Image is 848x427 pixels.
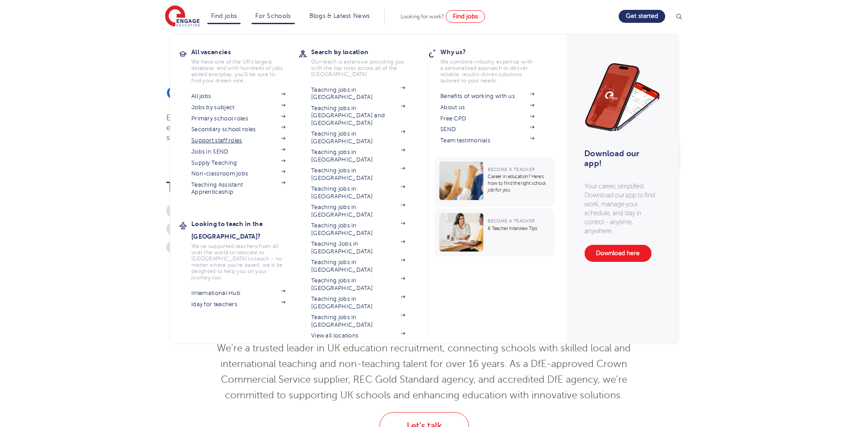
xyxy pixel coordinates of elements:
[191,181,285,196] a: Teaching Assistant Apprenticeship
[311,277,405,292] a: Teaching jobs in [GEOGRAPHIC_DATA]
[311,167,405,182] a: Teaching jobs in [GEOGRAPHIC_DATA]
[166,222,243,235] a: Intervention Solutions
[191,46,299,58] h3: All vacancies
[446,10,485,23] a: Find jobs
[309,13,370,19] a: Blogs & Latest News
[311,86,405,101] a: Teaching jobs in [GEOGRAPHIC_DATA]
[311,222,405,237] a: Teaching jobs in [GEOGRAPHIC_DATA]
[435,209,557,256] a: Become a Teacher6 Teacher Interview Tips
[440,104,534,111] a: About us
[488,225,550,232] p: 6 Teacher Interview Tips
[584,182,660,236] p: Your career, simplified. Download our app to find work, manage your schedule, and stay in control...
[191,218,299,281] a: Looking to teach in the [GEOGRAPHIC_DATA]?We've supported teachers from all over the world to rel...
[440,115,534,122] a: Free CPD
[191,148,285,155] a: Jobs in SEND
[166,179,554,195] h3: Trending topics
[440,137,534,144] a: Team testimonials
[191,59,285,84] p: We have one of the UK's largest database. and with hundreds of jobs added everyday. you'll be sur...
[311,185,405,200] a: Teaching jobs in [GEOGRAPHIC_DATA]
[191,137,285,144] a: Support staff roles
[440,46,548,58] h3: Why us?
[191,104,285,111] a: Jobs by subject
[191,243,285,281] p: We've supported teachers from all over the world to relocate to [GEOGRAPHIC_DATA] to teach - no m...
[311,46,418,77] a: Search by locationOur reach is extensive providing you with the top roles across all of the [GEOG...
[166,84,277,103] span: Over 300,000
[435,157,557,207] a: Become a TeacherCareer in education? Here’s how to find the right school job for you
[619,10,665,23] a: Get started
[191,218,299,243] h3: Looking to teach in the [GEOGRAPHIC_DATA]?
[488,167,535,172] span: Become a Teacher
[488,173,550,193] p: Career in education? Here’s how to find the right school job for you
[440,93,534,100] a: Benefits of working with us
[584,149,657,168] h3: Download our app!
[191,115,285,122] a: Primary school roles
[166,204,215,217] a: EngageNow
[311,105,405,127] a: Teaching jobs in [GEOGRAPHIC_DATA] and [GEOGRAPHIC_DATA]
[255,13,291,19] a: For Schools
[191,290,285,297] a: International Hub
[488,218,535,223] span: Become a Teacher
[311,240,405,255] a: Teaching Jobs in [GEOGRAPHIC_DATA]
[165,5,200,28] img: Engage Education
[311,332,405,339] a: View all locations
[311,314,405,329] a: Teaching jobs in [GEOGRAPHIC_DATA]
[440,59,534,84] p: We combine industry expertise with a personalised approach to deliver reliable, results-driven so...
[401,13,444,20] span: Looking for work?
[453,13,478,20] span: Find jobs
[166,113,441,142] p: Engage is proud to have the fastest-growing database of academics, educators, teachers, support s...
[311,149,405,163] a: Teaching jobs in [GEOGRAPHIC_DATA]
[311,59,405,77] p: Our reach is extensive providing you with the top roles across all of the [GEOGRAPHIC_DATA]
[311,46,418,58] h3: Search by location
[205,341,643,403] p: We’re a trusted leader in UK education recruitment, connecting schools with skilled local and int...
[166,241,343,254] a: How we support clients beyond traditional teaching roles
[191,301,285,308] a: iday for teachers
[191,170,285,177] a: Non-classroom jobs
[311,259,405,273] a: Teaching jobs in [GEOGRAPHIC_DATA]
[311,295,405,310] a: Teaching jobs in [GEOGRAPHIC_DATA]
[584,245,651,262] a: Download here
[191,126,285,133] a: Secondary school roles
[191,93,285,100] a: All jobs
[311,204,405,218] a: Teaching jobs in [GEOGRAPHIC_DATA]
[191,159,285,167] a: Supply Teaching
[311,130,405,145] a: Teaching jobs in [GEOGRAPHIC_DATA]
[440,46,548,84] a: Why us?We combine industry expertise with a personalised approach to deliver reliable, results-dr...
[440,126,534,133] a: SEND
[191,46,299,84] a: All vacanciesWe have one of the UK's largest database. and with hundreds of jobs added everyday. ...
[211,13,237,19] a: Find jobs
[166,83,554,104] h1: educators at your fingertips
